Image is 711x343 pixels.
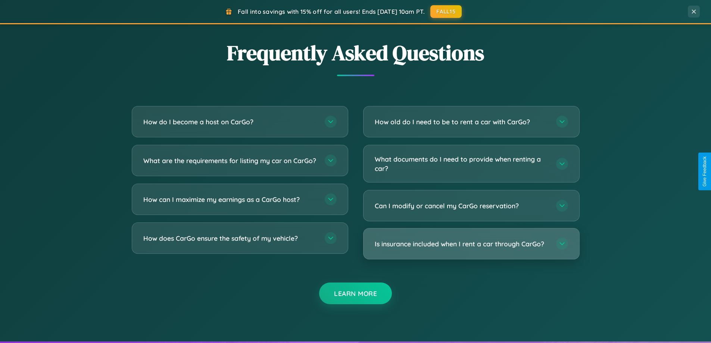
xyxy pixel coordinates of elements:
h2: Frequently Asked Questions [132,38,580,67]
h3: Is insurance included when I rent a car through CarGo? [375,239,549,249]
h3: How do I become a host on CarGo? [143,117,317,127]
h3: How old do I need to be to rent a car with CarGo? [375,117,549,127]
button: Learn More [319,283,392,304]
h3: Can I modify or cancel my CarGo reservation? [375,201,549,211]
span: Fall into savings with 15% off for all users! Ends [DATE] 10am PT. [238,8,425,15]
h3: What are the requirements for listing my car on CarGo? [143,156,317,165]
h3: How does CarGo ensure the safety of my vehicle? [143,234,317,243]
div: Give Feedback [702,156,707,187]
h3: What documents do I need to provide when renting a car? [375,155,549,173]
h3: How can I maximize my earnings as a CarGo host? [143,195,317,204]
button: FALL15 [430,5,462,18]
